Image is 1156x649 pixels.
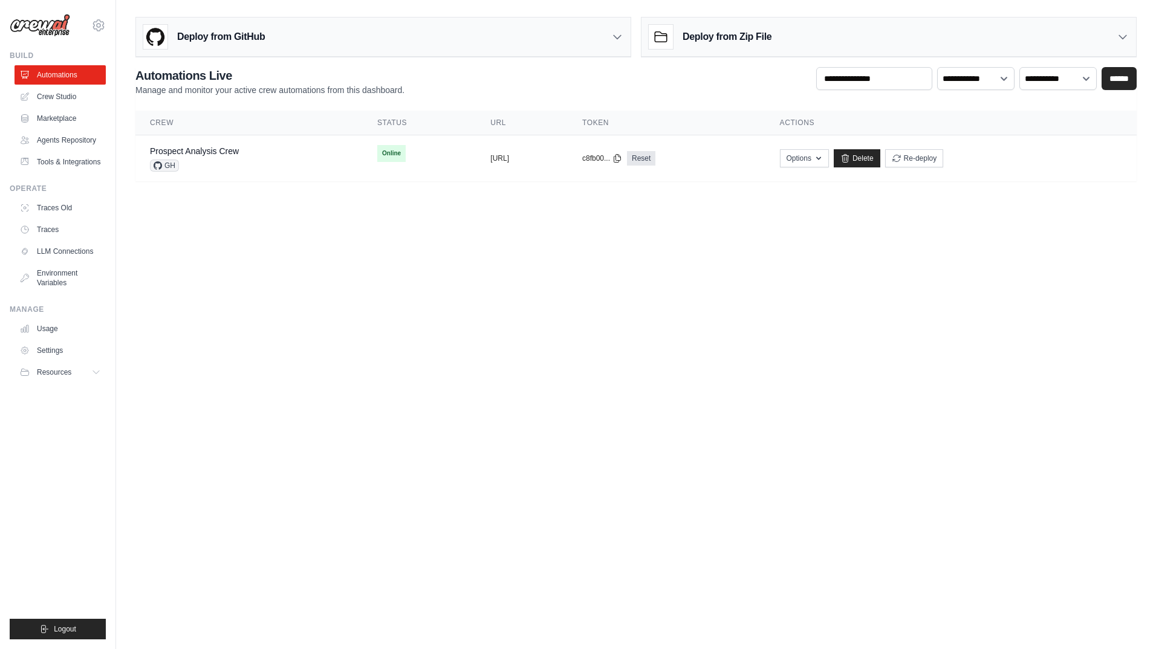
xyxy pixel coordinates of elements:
[476,111,568,135] th: URL
[15,65,106,85] a: Automations
[15,341,106,360] a: Settings
[834,149,880,167] a: Delete
[15,152,106,172] a: Tools & Integrations
[15,319,106,338] a: Usage
[885,149,944,167] button: Re-deploy
[150,160,179,172] span: GH
[582,153,622,163] button: c8fb00...
[15,131,106,150] a: Agents Repository
[37,367,71,377] span: Resources
[15,242,106,261] a: LLM Connections
[10,619,106,639] button: Logout
[10,51,106,60] div: Build
[15,363,106,382] button: Resources
[683,30,771,44] h3: Deploy from Zip File
[15,87,106,106] a: Crew Studio
[780,149,829,167] button: Options
[10,14,70,37] img: Logo
[135,67,404,84] h2: Automations Live
[627,151,655,166] a: Reset
[568,111,765,135] th: Token
[10,184,106,193] div: Operate
[377,145,406,162] span: Online
[10,305,106,314] div: Manage
[15,198,106,218] a: Traces Old
[363,111,476,135] th: Status
[15,220,106,239] a: Traces
[15,263,106,292] a: Environment Variables
[143,25,167,49] img: GitHub Logo
[765,111,1137,135] th: Actions
[150,146,239,156] a: Prospect Analysis Crew
[54,624,76,634] span: Logout
[135,111,363,135] th: Crew
[177,30,265,44] h3: Deploy from GitHub
[135,84,404,96] p: Manage and monitor your active crew automations from this dashboard.
[15,109,106,128] a: Marketplace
